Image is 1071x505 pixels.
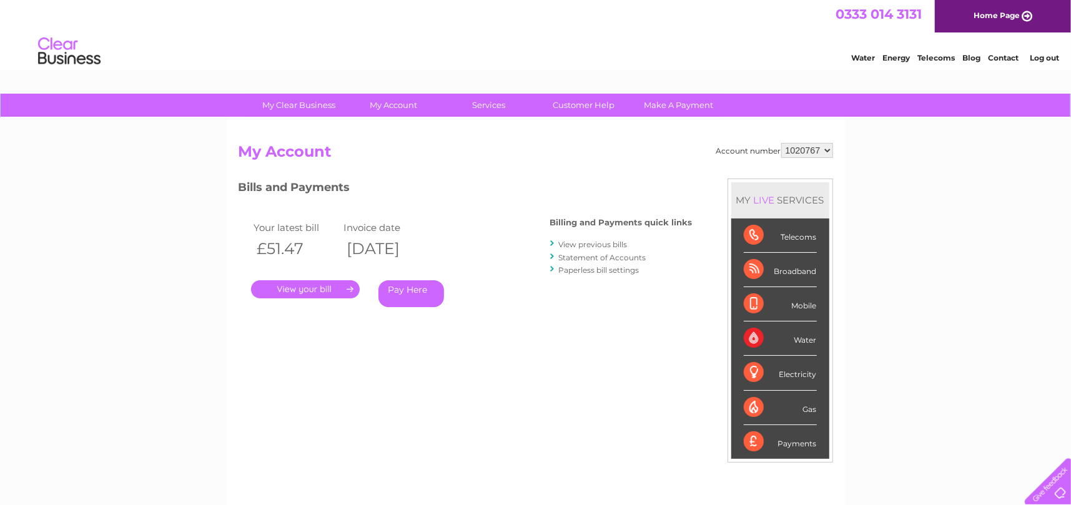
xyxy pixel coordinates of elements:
[851,53,875,62] a: Water
[744,253,817,287] div: Broadband
[882,53,910,62] a: Energy
[342,94,445,117] a: My Account
[744,425,817,459] div: Payments
[340,236,430,262] th: [DATE]
[1030,53,1059,62] a: Log out
[627,94,730,117] a: Make A Payment
[550,218,693,227] h4: Billing and Payments quick links
[744,287,817,321] div: Mobile
[239,143,833,167] h2: My Account
[744,391,817,425] div: Gas
[559,240,628,249] a: View previous bills
[437,94,540,117] a: Services
[836,6,922,22] a: 0333 014 3131
[340,219,430,236] td: Invoice date
[37,32,101,71] img: logo.png
[751,194,777,206] div: LIVE
[962,53,980,62] a: Blog
[744,218,817,253] div: Telecoms
[532,94,635,117] a: Customer Help
[917,53,955,62] a: Telecoms
[559,253,646,262] a: Statement of Accounts
[239,179,693,200] h3: Bills and Payments
[247,94,350,117] a: My Clear Business
[251,219,341,236] td: Your latest bill
[241,7,831,61] div: Clear Business is a trading name of Verastar Limited (registered in [GEOGRAPHIC_DATA] No. 3667643...
[251,280,360,298] a: .
[731,182,829,218] div: MY SERVICES
[559,265,639,275] a: Paperless bill settings
[716,143,833,158] div: Account number
[744,356,817,390] div: Electricity
[744,321,817,356] div: Water
[378,280,444,307] a: Pay Here
[251,236,341,262] th: £51.47
[988,53,1019,62] a: Contact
